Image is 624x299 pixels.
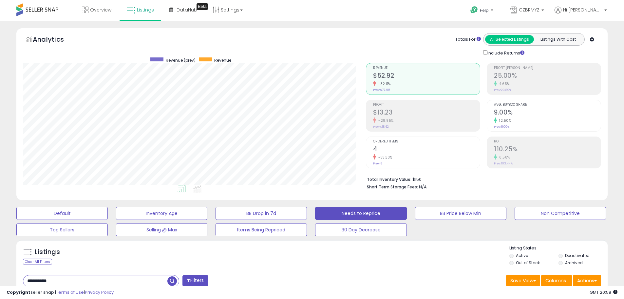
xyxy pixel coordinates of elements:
[373,88,390,92] small: Prev: $77.95
[373,72,480,81] h2: $52.92
[16,223,108,236] button: Top Sellers
[116,223,207,236] button: Selling @ Max
[497,81,510,86] small: 4.65%
[494,161,513,165] small: Prev: 103.44%
[182,275,208,287] button: Filters
[197,3,208,10] div: Tooltip anchor
[373,125,389,129] small: Prev: $18.62
[116,207,207,220] button: Inventory Age
[494,66,601,70] span: Profit [PERSON_NAME]
[7,289,114,296] div: seller snap | |
[494,145,601,154] h2: 110.25%
[315,207,407,220] button: Needs to Reprice
[470,6,478,14] i: Get Help
[565,253,590,258] label: Deactivated
[494,125,509,129] small: Prev: 8.00%
[555,7,607,21] a: Hi [PERSON_NAME]
[315,223,407,236] button: 30 Day Decrease
[494,88,511,92] small: Prev: 23.89%
[85,289,114,295] a: Privacy Policy
[455,36,481,43] div: Totals For
[166,57,196,63] span: Revenue (prev)
[480,8,489,13] span: Help
[415,207,506,220] button: BB Price Below Min
[515,207,606,220] button: Non Competitive
[373,140,480,143] span: Ordered Items
[7,289,30,295] strong: Copyright
[177,7,197,13] span: DataHub
[216,207,307,220] button: BB Drop in 7d
[367,177,411,182] b: Total Inventory Value:
[497,155,510,160] small: 6.58%
[516,260,540,266] label: Out of Stock
[519,7,539,13] span: CZBRMYZ
[373,145,480,154] h2: 4
[376,81,391,86] small: -32.11%
[494,72,601,81] h2: 25.00%
[506,275,540,286] button: Save View
[137,7,154,13] span: Listings
[56,289,84,295] a: Terms of Use
[516,253,528,258] label: Active
[509,245,608,251] p: Listing States:
[590,289,617,295] span: 2025-09-17 20:58 GMT
[534,35,582,44] button: Listings With Cost
[494,109,601,117] h2: 9.00%
[216,223,307,236] button: Items Being Repriced
[373,103,480,107] span: Profit
[35,247,60,257] h5: Listings
[90,7,111,13] span: Overview
[33,35,77,46] h5: Analytics
[376,155,392,160] small: -33.33%
[545,277,566,284] span: Columns
[494,140,601,143] span: ROI
[373,161,382,165] small: Prev: 6
[565,260,583,266] label: Archived
[373,109,480,117] h2: $13.23
[465,1,500,21] a: Help
[497,118,511,123] small: 12.50%
[214,57,231,63] span: Revenue
[367,175,596,183] li: $150
[373,66,480,70] span: Revenue
[485,35,534,44] button: All Selected Listings
[541,275,572,286] button: Columns
[573,275,601,286] button: Actions
[563,7,602,13] span: Hi [PERSON_NAME]
[16,207,108,220] button: Default
[367,184,418,190] b: Short Term Storage Fees:
[23,259,52,265] div: Clear All Filters
[419,184,427,190] span: N/A
[478,49,532,56] div: Include Returns
[376,118,394,123] small: -28.95%
[494,103,601,107] span: Avg. Buybox Share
